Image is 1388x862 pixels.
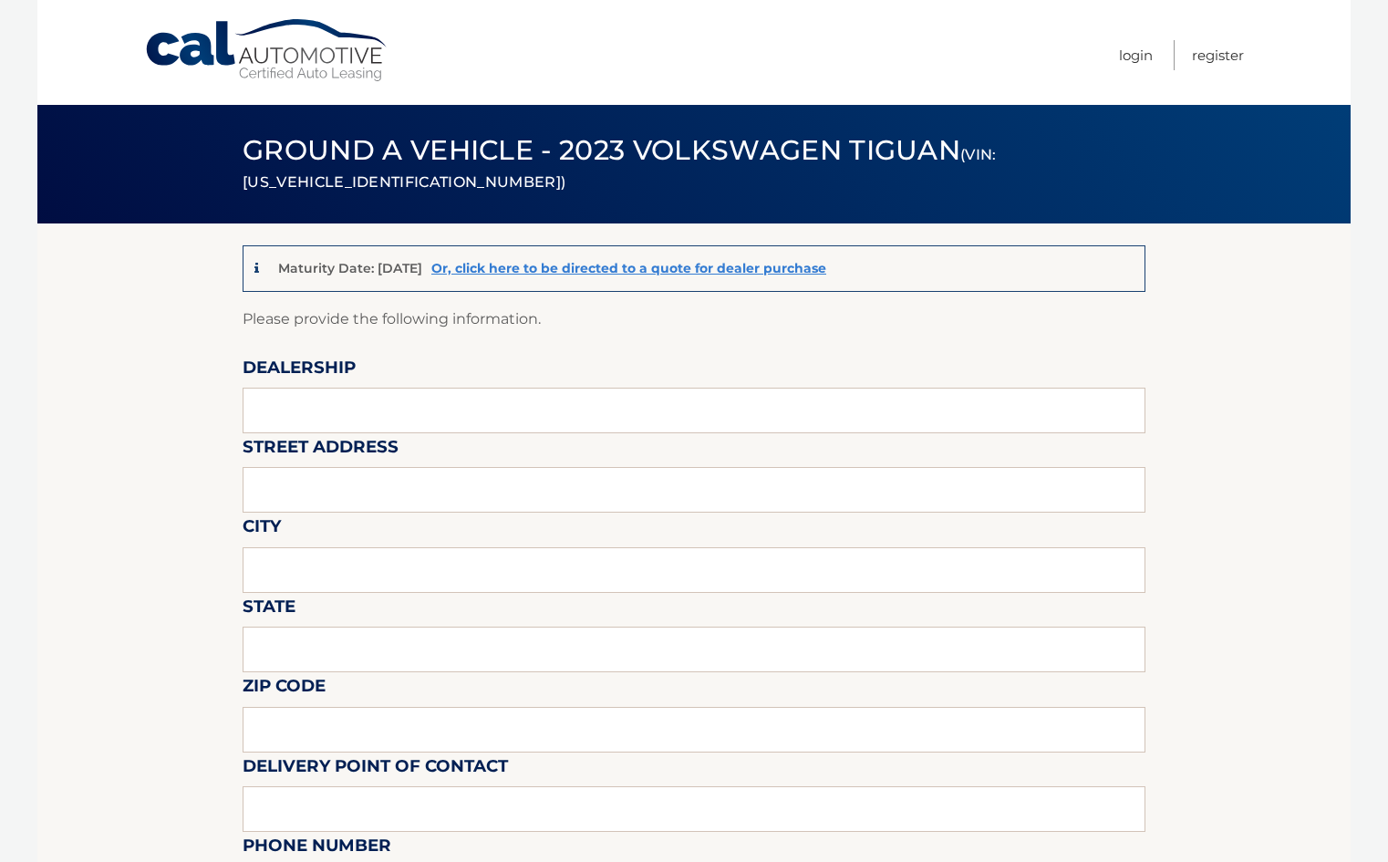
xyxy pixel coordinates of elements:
[243,593,295,627] label: State
[243,433,399,467] label: Street Address
[278,260,422,276] p: Maturity Date: [DATE]
[243,672,326,706] label: Zip Code
[243,354,356,388] label: Dealership
[243,306,1145,332] p: Please provide the following information.
[243,146,997,191] small: (VIN: [US_VEHICLE_IDENTIFICATION_NUMBER])
[243,133,997,194] span: Ground a Vehicle - 2023 Volkswagen Tiguan
[243,513,281,546] label: City
[1192,40,1244,70] a: Register
[1119,40,1153,70] a: Login
[431,260,826,276] a: Or, click here to be directed to a quote for dealer purchase
[243,753,508,786] label: Delivery Point of Contact
[144,18,390,83] a: Cal Automotive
